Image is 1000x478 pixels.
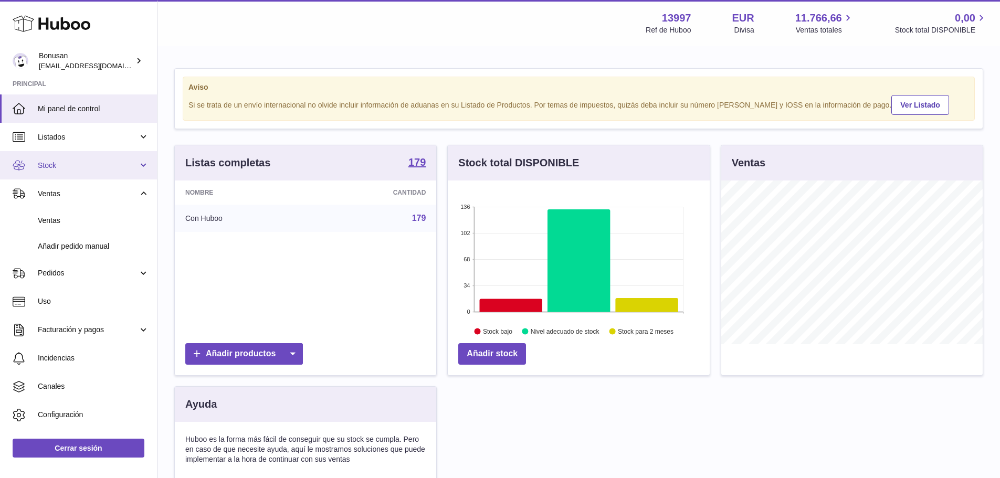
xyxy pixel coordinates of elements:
text: 0 [467,309,470,315]
span: Añadir pedido manual [38,241,149,251]
strong: 179 [408,157,426,167]
a: Añadir stock [458,343,526,365]
div: Ref de Huboo [646,25,691,35]
img: info@bonusan.es [13,53,28,69]
a: Añadir productos [185,343,303,365]
span: Uso [38,296,149,306]
span: 11.766,66 [795,11,842,25]
span: Pedidos [38,268,138,278]
div: Si se trata de un envío internacional no olvide incluir información de aduanas en su Listado de P... [188,93,969,115]
h3: Stock total DISPONIBLE [458,156,579,170]
a: 179 [412,214,426,222]
span: Facturación y pagos [38,325,138,335]
a: Cerrar sesión [13,439,144,458]
text: Nivel adecuado de stock [531,328,600,335]
span: Stock total DISPONIBLE [895,25,987,35]
span: Ventas totales [796,25,854,35]
a: 179 [408,157,426,169]
h3: Ayuda [185,397,217,411]
text: 68 [464,256,470,262]
span: Listados [38,132,138,142]
span: Ventas [38,189,138,199]
a: 0,00 Stock total DISPONIBLE [895,11,987,35]
text: Stock bajo [483,328,512,335]
text: 102 [460,230,470,236]
h3: Listas completas [185,156,270,170]
a: Ver Listado [891,95,949,115]
a: 11.766,66 Ventas totales [795,11,854,35]
span: Incidencias [38,353,149,363]
span: [EMAIL_ADDRESS][DOMAIN_NAME] [39,61,154,70]
span: 0,00 [955,11,975,25]
strong: Aviso [188,82,969,92]
td: Con Huboo [175,205,311,232]
text: 34 [464,282,470,289]
span: Stock [38,161,138,171]
p: Huboo es la forma más fácil de conseguir que su stock se cumpla. Pero en caso de que necesite ayu... [185,434,426,464]
div: Bonusan [39,51,133,71]
text: Stock para 2 meses [618,328,673,335]
h3: Ventas [732,156,765,170]
strong: EUR [732,11,754,25]
span: Ventas [38,216,149,226]
text: 136 [460,204,470,210]
span: Configuración [38,410,149,420]
th: Nombre [175,180,311,205]
div: Divisa [734,25,754,35]
strong: 13997 [662,11,691,25]
th: Cantidad [311,180,437,205]
span: Mi panel de control [38,104,149,114]
span: Canales [38,381,149,391]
